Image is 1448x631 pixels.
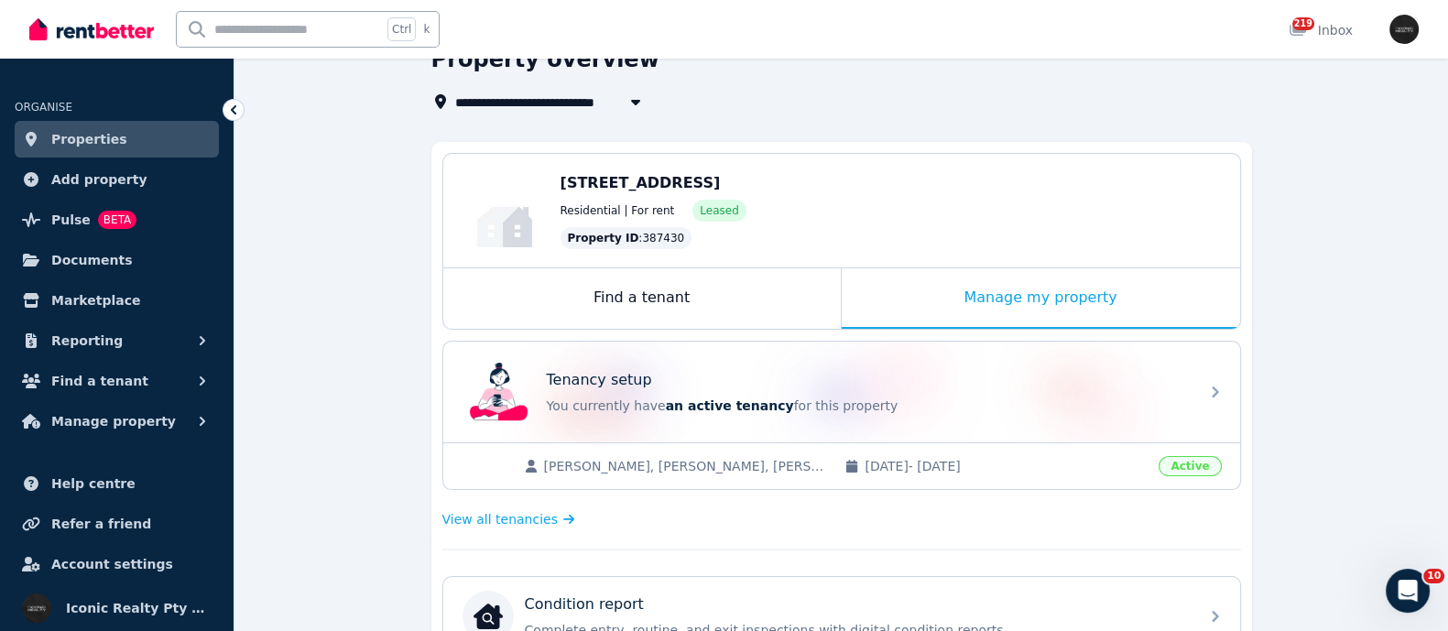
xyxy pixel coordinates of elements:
span: [PERSON_NAME], [PERSON_NAME], [PERSON_NAME] [544,457,827,475]
a: View all tenancies [442,510,575,528]
button: Find a tenant [15,363,219,399]
span: Refer a friend [51,513,151,535]
span: Reporting [51,330,123,352]
span: Find a tenant [51,370,148,392]
a: Properties [15,121,219,158]
span: Account settings [51,553,173,575]
span: Help centre [51,473,136,495]
button: Manage property [15,403,219,440]
p: Condition report [525,593,644,615]
a: Add property [15,161,219,198]
span: Ctrl [387,17,416,41]
h1: Property overview [431,45,659,74]
span: Active [1159,456,1221,476]
span: Properties [51,128,127,150]
span: Documents [51,249,133,271]
a: Documents [15,242,219,278]
iframe: Intercom live chat [1386,569,1430,613]
a: Marketplace [15,282,219,319]
span: Property ID [568,231,639,245]
span: BETA [98,211,136,229]
div: Inbox [1289,21,1353,39]
span: 219 [1292,17,1314,30]
div: : 387430 [561,227,692,249]
p: You currently have for this property [547,397,1188,415]
div: Find a tenant [443,268,841,329]
span: Residential | For rent [561,203,675,218]
img: Tenancy setup [470,363,528,421]
span: Manage property [51,410,176,432]
div: Manage my property [842,268,1240,329]
a: PulseBETA [15,201,219,238]
a: Help centre [15,465,219,502]
span: ORGANISE [15,101,72,114]
span: k [423,22,430,37]
span: [STREET_ADDRESS] [561,174,721,191]
span: Iconic Realty Pty Ltd [66,597,212,619]
span: Add property [51,169,147,190]
span: 10 [1423,569,1444,583]
img: Iconic Realty Pty Ltd [1389,15,1419,44]
a: Refer a friend [15,506,219,542]
a: Account settings [15,546,219,582]
a: Tenancy setupTenancy setupYou currently havean active tenancyfor this property [443,342,1240,442]
p: Tenancy setup [547,369,652,391]
img: Condition report [474,602,503,631]
span: [DATE] - [DATE] [865,457,1148,475]
span: an active tenancy [666,398,794,413]
button: Reporting [15,322,219,359]
span: Marketplace [51,289,140,311]
span: Leased [700,203,738,218]
span: View all tenancies [442,510,558,528]
img: RentBetter [29,16,154,43]
span: Pulse [51,209,91,231]
img: Iconic Realty Pty Ltd [22,593,51,623]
